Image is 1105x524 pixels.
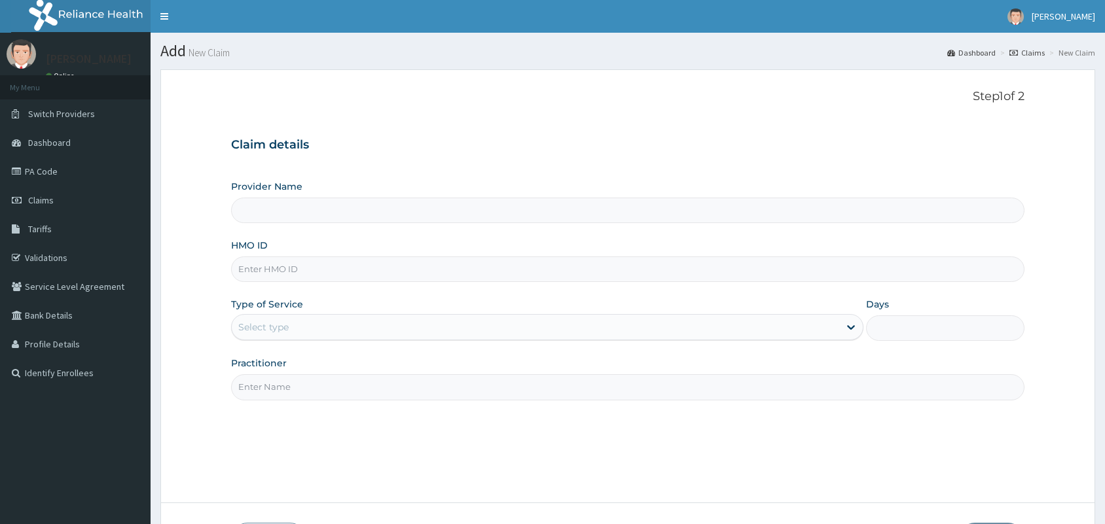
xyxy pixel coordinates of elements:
small: New Claim [186,48,230,58]
h1: Add [160,43,1095,60]
label: Provider Name [231,180,302,193]
a: Claims [1009,47,1045,58]
span: Tariffs [28,223,52,235]
label: Type of Service [231,298,303,311]
label: Days [866,298,889,311]
h3: Claim details [231,138,1024,152]
label: Practitioner [231,357,287,370]
span: Claims [28,194,54,206]
p: [PERSON_NAME] [46,53,132,65]
label: HMO ID [231,239,268,252]
p: Step 1 of 2 [231,90,1024,104]
a: Online [46,71,77,80]
img: User Image [7,39,36,69]
input: Enter HMO ID [231,256,1024,282]
input: Enter Name [231,374,1024,400]
div: Select type [238,321,289,334]
a: Dashboard [947,47,996,58]
li: New Claim [1046,47,1095,58]
span: Switch Providers [28,108,95,120]
span: [PERSON_NAME] [1032,10,1095,22]
span: Dashboard [28,137,71,148]
img: User Image [1007,9,1024,25]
